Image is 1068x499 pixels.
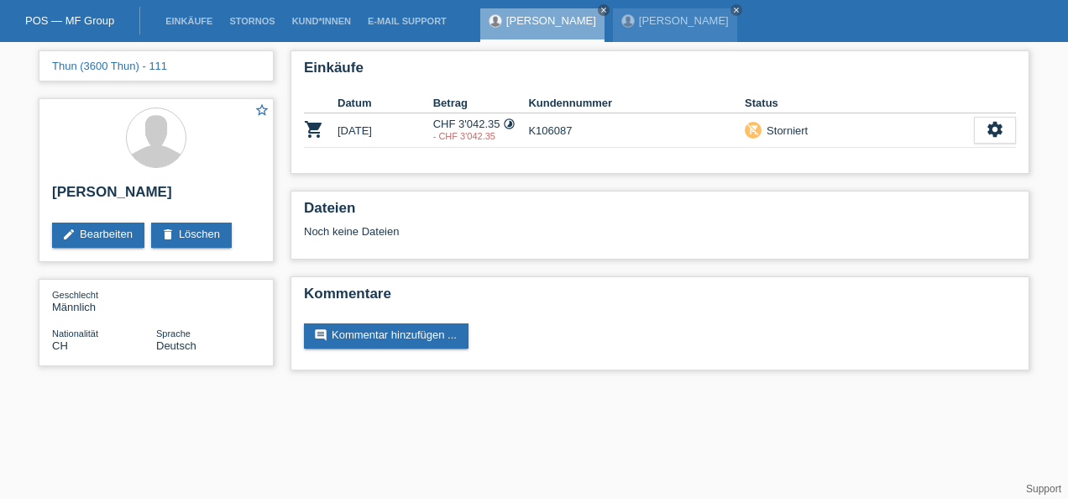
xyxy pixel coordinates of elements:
[52,290,98,300] span: Geschlecht
[1026,483,1061,495] a: Support
[433,93,529,113] th: Betrag
[730,4,742,16] a: close
[304,200,1016,225] h2: Dateien
[304,323,469,349] a: commentKommentar hinzufügen ...
[151,223,232,248] a: deleteLöschen
[986,120,1004,139] i: settings
[221,16,283,26] a: Stornos
[732,6,741,14] i: close
[304,60,1016,85] h2: Einkäufe
[304,225,817,238] div: Noch keine Dateien
[314,328,327,342] i: comment
[156,328,191,339] span: Sprache
[599,6,608,14] i: close
[745,93,974,113] th: Status
[52,339,68,352] span: Schweiz
[639,14,729,27] a: [PERSON_NAME]
[52,184,260,209] h2: [PERSON_NAME]
[762,122,808,139] div: Storniert
[528,93,745,113] th: Kundennummer
[254,102,270,120] a: star_border
[598,4,610,16] a: close
[156,339,196,352] span: Deutsch
[62,228,76,241] i: edit
[52,223,144,248] a: editBearbeiten
[254,102,270,118] i: star_border
[161,228,175,241] i: delete
[304,286,1016,311] h2: Kommentare
[338,113,433,148] td: [DATE]
[747,123,759,135] i: remove_shopping_cart
[506,14,596,27] a: [PERSON_NAME]
[157,16,221,26] a: Einkäufe
[503,118,516,130] i: Fixe Raten (24 Raten)
[528,113,745,148] td: K106087
[52,60,167,72] a: Thun (3600 Thun) - 111
[359,16,455,26] a: E-Mail Support
[52,328,98,339] span: Nationalität
[304,119,324,139] i: POSP00027485
[52,288,156,313] div: Männlich
[25,14,114,27] a: POS — MF Group
[338,93,433,113] th: Datum
[433,113,529,148] td: CHF 3'042.35
[433,131,529,141] div: 19.09.2025 / Kunde nach 2 tagen vom kauf zurückgetreten
[284,16,359,26] a: Kund*innen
